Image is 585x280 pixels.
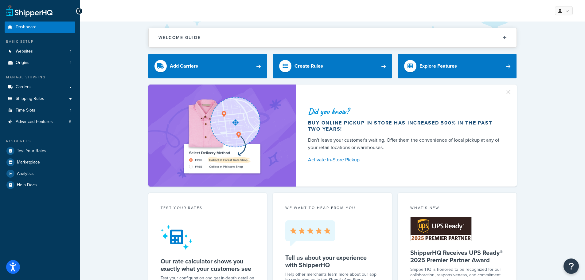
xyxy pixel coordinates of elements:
li: Origins [5,57,75,69]
span: Test Your Rates [17,148,46,154]
div: Buy online pickup in store has increased 500% in the past two years! [308,120,502,132]
div: Resources [5,139,75,144]
h5: Our rate calculator shows you exactly what your customers see [161,258,255,272]
p: we want to hear from you [285,205,380,211]
div: Explore Features [419,62,457,70]
h2: Welcome Guide [158,35,201,40]
div: Manage Shipping [5,75,75,80]
a: Shipping Rules [5,93,75,105]
div: Don't leave your customer's waiting. Offer them the convenience of local pickup at any of your re... [308,136,502,151]
h5: Tell us about your experience with ShipperHQ [285,254,380,269]
a: Add Carriers [148,54,267,78]
button: Welcome Guide [149,28,517,47]
a: Marketplace [5,157,75,168]
span: 5 [69,119,71,124]
a: Advanced Features5 [5,116,75,128]
span: Carriers [16,85,31,90]
button: Open Resource Center [564,258,579,274]
a: Analytics [5,168,75,179]
div: Test your rates [161,205,255,212]
a: Origins1 [5,57,75,69]
span: Help Docs [17,183,37,188]
span: Origins [16,60,29,65]
a: Help Docs [5,179,75,191]
span: Shipping Rules [16,96,44,101]
span: Time Slots [16,108,35,113]
a: Test Your Rates [5,145,75,156]
span: 1 [70,60,71,65]
a: Websites1 [5,46,75,57]
span: Websites [16,49,33,54]
a: Explore Features [398,54,517,78]
span: Advanced Features [16,119,53,124]
div: Basic Setup [5,39,75,44]
div: What's New [410,205,505,212]
span: Analytics [17,171,34,176]
div: Add Carriers [170,62,198,70]
a: Activate In-Store Pickup [308,156,502,164]
li: Websites [5,46,75,57]
a: Time Slots1 [5,105,75,116]
span: 1 [70,108,71,113]
h5: ShipperHQ Receives UPS Ready® 2025 Premier Partner Award [410,249,505,264]
span: 1 [70,49,71,54]
span: Dashboard [16,25,37,30]
li: Time Slots [5,105,75,116]
a: Create Rules [273,54,392,78]
a: Carriers [5,81,75,93]
div: Create Rules [294,62,323,70]
span: Marketplace [17,160,40,165]
img: ad-shirt-map-b0359fc47e01cab431d101c4b569394f6a03f54285957d908178d52f29eb9668.png [166,94,278,177]
li: Advanced Features [5,116,75,128]
div: Did you know? [308,107,502,116]
a: Dashboard [5,22,75,33]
